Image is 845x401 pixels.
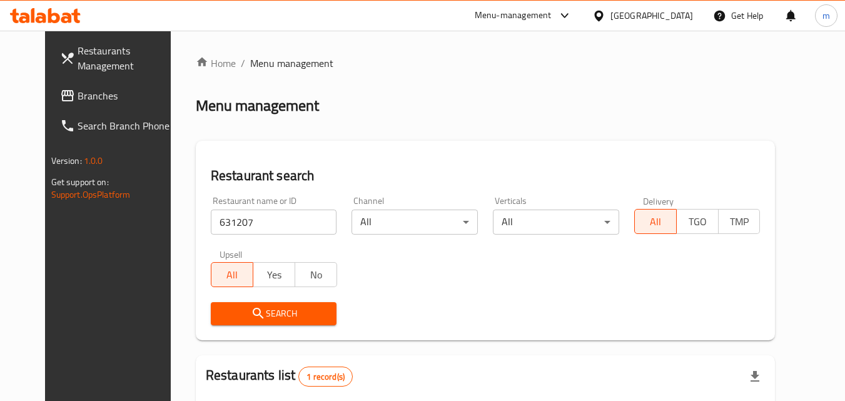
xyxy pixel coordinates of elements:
[211,262,253,287] button: All
[216,266,248,284] span: All
[250,56,333,71] span: Menu management
[211,166,761,185] h2: Restaurant search
[634,209,677,234] button: All
[211,210,337,235] input: Search for restaurant name or ID..
[196,96,319,116] h2: Menu management
[676,209,719,234] button: TGO
[78,118,176,133] span: Search Branch Phone
[258,266,290,284] span: Yes
[50,111,186,141] a: Search Branch Phone
[196,56,236,71] a: Home
[475,8,552,23] div: Menu-management
[78,88,176,103] span: Branches
[84,153,103,169] span: 1.0.0
[211,302,337,325] button: Search
[352,210,478,235] div: All
[682,213,714,231] span: TGO
[610,9,693,23] div: [GEOGRAPHIC_DATA]
[493,210,619,235] div: All
[822,9,830,23] span: m
[51,153,82,169] span: Version:
[298,367,353,387] div: Total records count
[241,56,245,71] li: /
[50,81,186,111] a: Branches
[51,174,109,190] span: Get support on:
[50,36,186,81] a: Restaurants Management
[724,213,756,231] span: TMP
[740,362,770,392] div: Export file
[196,56,776,71] nav: breadcrumb
[51,186,131,203] a: Support.OpsPlatform
[718,209,761,234] button: TMP
[640,213,672,231] span: All
[300,266,332,284] span: No
[220,250,243,258] label: Upsell
[299,371,352,383] span: 1 record(s)
[253,262,295,287] button: Yes
[643,196,674,205] label: Delivery
[206,366,353,387] h2: Restaurants list
[221,306,327,322] span: Search
[295,262,337,287] button: No
[78,43,176,73] span: Restaurants Management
